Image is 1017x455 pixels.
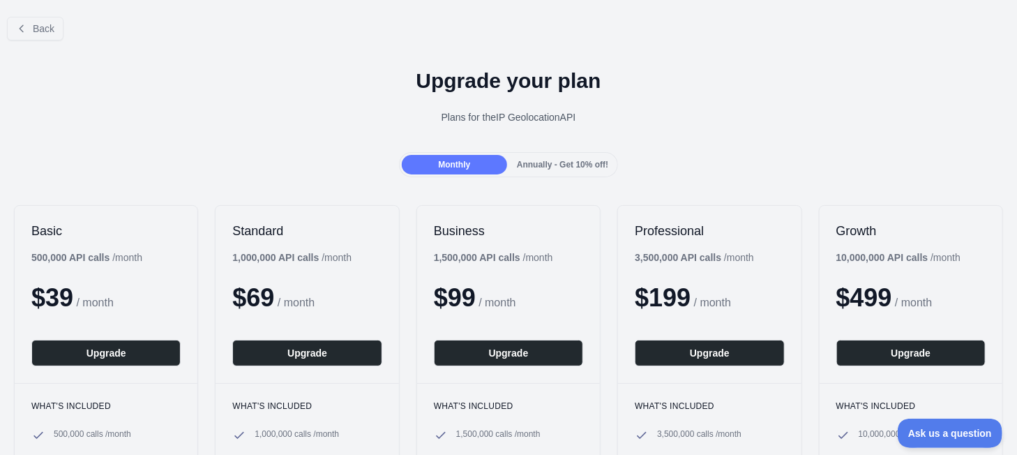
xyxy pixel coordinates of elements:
h2: Business [434,223,583,239]
h2: Professional [635,223,784,239]
span: $ 499 [836,283,892,312]
iframe: Toggle Customer Support [898,419,1003,448]
div: / month [836,251,961,264]
h2: Growth [836,223,986,239]
div: / month [434,251,553,264]
b: 1,500,000 API calls [434,252,520,263]
span: $ 99 [434,283,476,312]
b: 10,000,000 API calls [836,252,928,263]
div: / month [635,251,754,264]
b: 3,500,000 API calls [635,252,721,263]
h2: Standard [232,223,382,239]
span: $ 199 [635,283,691,312]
